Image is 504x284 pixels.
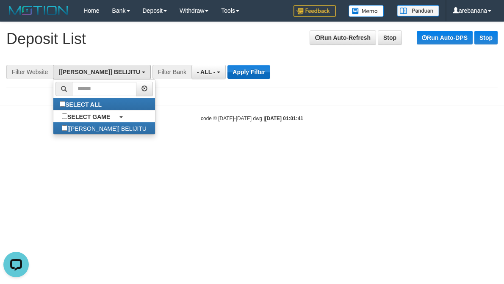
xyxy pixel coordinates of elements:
div: Filter Website [6,65,53,79]
button: - ALL - [191,65,226,79]
button: [[PERSON_NAME]] BELIJITU [53,65,151,79]
b: SELECT GAME [67,113,110,120]
small: code © [DATE]-[DATE] dwg | [201,116,303,121]
label: SELECT ALL [53,98,110,110]
h1: Deposit List [6,30,498,47]
div: Filter Bank [152,65,191,79]
a: Stop [378,30,402,45]
span: - ALL - [197,69,216,75]
span: [[PERSON_NAME]] BELIJITU [58,69,140,75]
button: Open LiveChat chat widget [3,3,29,29]
input: SELECT GAME [62,113,67,119]
a: Stop [474,31,498,44]
button: Apply Filter [227,65,270,79]
a: Run Auto-DPS [417,31,473,44]
img: Feedback.jpg [294,5,336,17]
label: [[PERSON_NAME]] BELIJITU [53,122,155,134]
strong: [DATE] 01:01:41 [265,116,303,121]
input: [[PERSON_NAME]] BELIJITU [62,125,67,131]
input: SELECT ALL [60,101,65,107]
img: panduan.png [397,5,439,17]
a: SELECT GAME [53,110,155,122]
a: Run Auto-Refresh [310,30,376,45]
img: MOTION_logo.png [6,4,71,17]
img: Button%20Memo.svg [349,5,384,17]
